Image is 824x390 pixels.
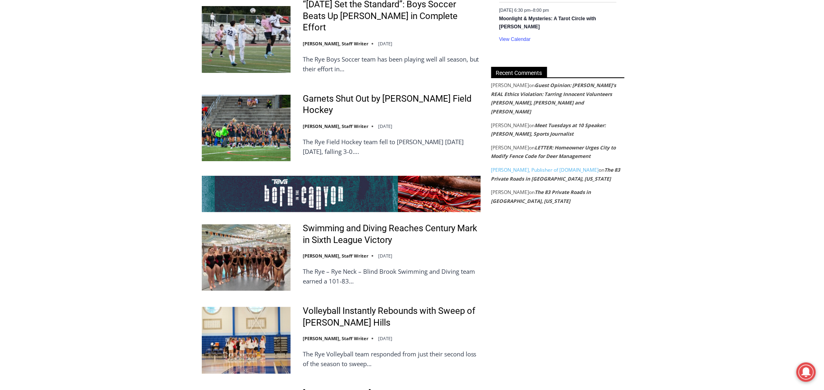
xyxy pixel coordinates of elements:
div: "I learned about the history of a place I’d honestly never considered even as a resident of [GEOG... [205,0,383,79]
a: [PERSON_NAME], Staff Writer [303,335,368,341]
p: The Rye Volleyball team responded from just their second loss of the season to sweep… [303,349,481,369]
a: The 83 Private Roads in [GEOGRAPHIC_DATA], [US_STATE] [491,166,621,182]
time: [DATE] [378,123,392,129]
img: Volleyball Instantly Rebounds with Sweep of Byram Hills [202,307,291,373]
footer: on [491,166,625,183]
footer: on [491,188,625,205]
a: Garnets Shut Out by [PERSON_NAME] Field Hockey [303,93,481,116]
a: [PERSON_NAME], Staff Writer [303,253,368,259]
time: [DATE] [378,253,392,259]
a: [PERSON_NAME], Staff Writer [303,40,368,47]
a: Intern @ [DOMAIN_NAME] [195,79,393,101]
a: Moonlight & Mysteries: A Tarot Circle with [PERSON_NAME] [499,16,597,30]
a: Meet Tuesdays at 10 Speaker: [PERSON_NAME], Sports Journalist [491,122,606,138]
time: [DATE] [378,40,392,47]
p: The Rye – Rye Neck – Blind Brook Swimming and Diving team earned a 101-83… [303,266,481,286]
a: View Calendar [499,36,531,43]
span: 8:00 pm [533,8,549,13]
a: Guest Opinion: [PERSON_NAME]’s REAL Ethics Violation: Tarring Innocent Volunteers [PERSON_NAME], ... [491,82,616,115]
p: The Rye Boys Soccer team has been playing well all season, but their effort in… [303,54,481,74]
footer: on [491,81,625,116]
p: The Rye Field Hockey team fell to [PERSON_NAME] [DATE][DATE], falling 3-0…. [303,137,481,156]
a: LETTER: Homeowner Urges City to Modify Fence Code for Deer Management [491,144,616,160]
a: [PERSON_NAME], Publisher of [DOMAIN_NAME] [491,166,599,173]
a: Swimming and Diving Reaches Century Mark in Sixth League Victory [303,223,481,246]
img: Swimming and Diving Reaches Century Mark in Sixth League Victory [202,224,291,291]
footer: on [491,121,625,139]
span: [PERSON_NAME] [491,189,529,196]
a: Volleyball Instantly Rebounds with Sweep of [PERSON_NAME] Hills [303,305,481,328]
a: The 83 Private Roads in [GEOGRAPHIC_DATA], [US_STATE] [491,189,591,205]
footer: on [491,143,625,161]
img: Garnets Shut Out by Horace Greeley Field Hockey [202,95,291,161]
span: [PERSON_NAME] [491,122,529,129]
time: [DATE] [378,335,392,341]
span: Recent Comments [491,67,547,78]
span: [PERSON_NAME] [491,144,529,151]
span: [DATE] 6:30 pm [499,8,531,13]
time: – [499,8,549,13]
img: “Today Set the Standard”: Boys Soccer Beats Up Pelham in Complete Effort [202,6,291,72]
span: Intern @ [DOMAIN_NAME] [212,81,376,99]
span: [PERSON_NAME] [491,82,529,89]
a: [PERSON_NAME], Staff Writer [303,123,368,129]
